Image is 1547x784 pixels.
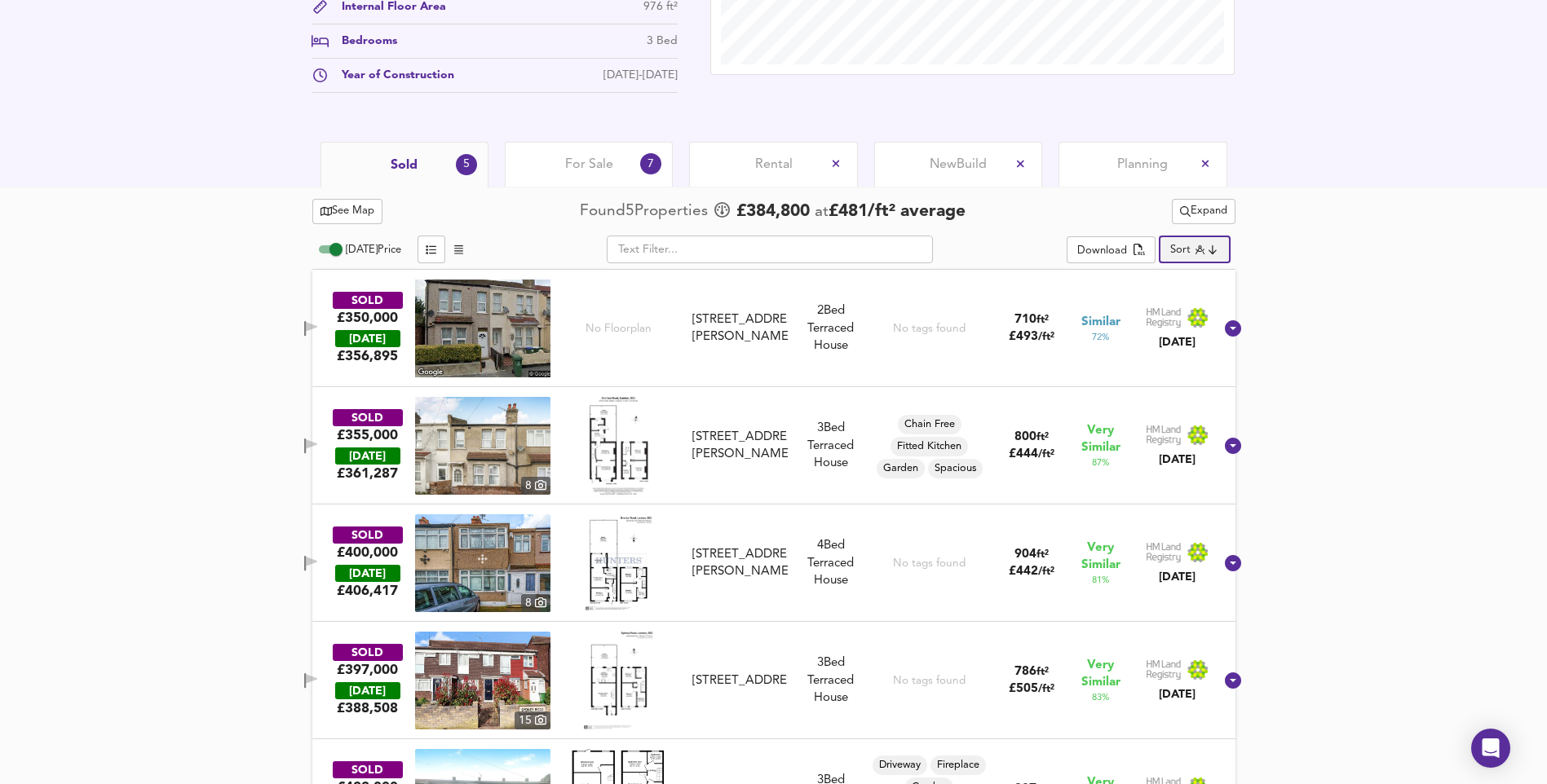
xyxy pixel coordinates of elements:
[1159,236,1230,263] div: Sort
[335,682,400,699] div: [DATE]
[928,459,983,478] div: Spacious
[891,437,968,456] div: Fitted Kitchen
[415,514,550,612] img: property thumbnail
[794,302,868,355] div: 2 Bed Terraced House
[584,632,653,729] img: Floorplan
[1081,422,1120,456] span: Very Similar
[1180,202,1227,221] span: Expand
[584,514,653,612] img: Floorplan
[898,415,961,434] div: Chain Free
[312,387,1235,504] div: SOLD£355,000 [DATE]£361,287property thumbnail 8 Floorplan[STREET_ADDRESS][PERSON_NAME]3Bed Terrac...
[1471,729,1510,768] div: Open Intercom Messenger
[755,156,793,174] span: Rental
[337,544,398,562] div: £400,000
[1014,548,1036,561] span: 904
[415,632,550,729] a: property thumbnail 15
[893,673,966,689] div: No tags found
[1146,542,1209,563] img: Land Registry
[930,156,987,174] span: New Build
[337,426,398,444] div: £355,000
[515,711,550,729] div: 15
[1092,691,1109,704] span: 83 %
[877,461,925,476] span: Garden
[333,292,403,309] div: SOLD
[1009,448,1054,460] span: £ 444
[1172,199,1235,224] div: split button
[521,477,550,495] div: 8
[333,526,403,544] div: SOLD
[1009,566,1054,578] span: £ 442
[686,672,793,689] div: 123 Sydney Road, SE2 9RY
[1081,314,1120,331] span: Similar
[607,236,933,263] input: Text Filter...
[333,409,403,426] div: SOLD
[1014,314,1036,326] span: 710
[898,417,961,432] span: Chain Free
[893,556,966,571] div: No tags found
[337,309,398,327] div: £350,000
[337,347,398,365] span: £ 356,895
[335,447,400,465] div: [DATE]
[815,205,829,220] span: at
[1038,684,1054,694] span: / ft²
[893,321,966,337] div: No tags found
[1014,666,1036,678] span: 786
[1036,667,1049,677] span: ft²
[1009,331,1054,343] span: £ 493
[640,153,661,174] div: 7
[686,546,793,581] div: 72 Overton Road, SE2 9SE
[1092,331,1109,344] span: 72 %
[877,459,925,478] div: Garden
[521,594,550,612] div: 8
[335,565,400,582] div: [DATE]
[329,67,454,84] div: Year of Construction
[1092,456,1109,469] span: 87 %
[1038,449,1054,460] span: / ft²
[415,632,550,729] img: property thumbnail
[692,311,787,346] div: [STREET_ADDRESS][PERSON_NAME]
[1146,451,1209,468] div: [DATE]
[312,270,1235,387] div: SOLD£350,000 [DATE]£356,895No Floorplan[STREET_ADDRESS][PERSON_NAME]2Bed Terraced HouseNo tags fo...
[736,200,810,224] span: £ 384,800
[873,758,927,773] span: Driveway
[589,397,649,495] img: Floorplan
[1146,569,1209,585] div: [DATE]
[415,397,550,495] img: property thumbnail
[586,321,652,337] span: No Floorplan
[1014,431,1036,443] span: 800
[329,33,397,50] div: Bedrooms
[1092,574,1109,587] span: 81 %
[1036,549,1049,560] span: ft²
[415,514,550,612] a: property thumbnail 8
[1223,553,1243,573] svg: Show Details
[1146,334,1209,350] div: [DATE]
[1223,319,1243,338] svg: Show Details
[346,244,401,255] span: [DATE] Price
[1036,432,1049,443] span: ft²
[1067,236,1156,264] button: Download
[1146,659,1209,680] img: Land Registry
[829,203,966,220] span: £ 481 / ft² average
[312,622,1235,739] div: SOLD£397,000 [DATE]£388,508property thumbnail 15 Floorplan[STREET_ADDRESS]3Bed Terraced HouseNo t...
[456,154,477,175] div: 5
[1146,686,1209,703] div: [DATE]
[1038,332,1054,342] span: / ft²
[891,439,968,454] span: Fitted Kitchen
[565,156,613,174] span: For Sale
[930,755,986,775] div: Fireplace
[1117,156,1168,174] span: Planning
[335,330,400,347] div: [DATE]
[603,67,678,84] div: [DATE]-[DATE]
[1170,242,1191,258] div: Sort
[1009,683,1054,695] span: £ 505
[337,661,398,679] div: £397,000
[1146,425,1209,446] img: Land Registry
[928,461,983,476] span: Spacious
[391,156,418,174] span: Sold
[873,755,927,775] div: Driveway
[692,546,787,581] div: [STREET_ADDRESS][PERSON_NAME]
[794,420,868,472] div: 3 Bed Terraced House
[312,199,383,224] button: See Map
[1172,199,1235,224] button: Expand
[312,504,1235,622] div: SOLD£400,000 [DATE]£406,417property thumbnail 8 Floorplan[STREET_ADDRESS][PERSON_NAME]4Bed Terrac...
